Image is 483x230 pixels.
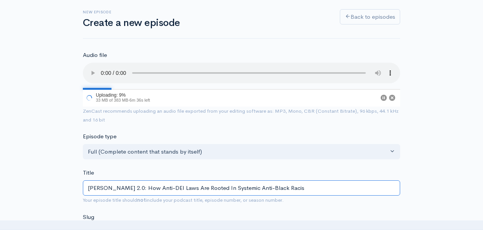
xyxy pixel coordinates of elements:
[83,132,116,141] label: Episode type
[88,147,388,156] div: Full (Complete content that stands by itself)
[96,93,150,97] div: Uploading: 9%
[83,144,400,160] button: Full (Complete content that stands by itself)
[83,180,400,196] input: What is the episode's title?
[137,197,146,203] strong: not
[83,213,94,222] label: Slug
[340,9,400,25] a: Back to episodes
[83,108,399,123] small: ZenCast recommends uploading an audio file exported from your editing software as: MP3, Mono, CBR...
[96,98,150,102] span: 33 MB of 383 MB · 6m 36s left
[83,168,94,177] label: Title
[83,89,151,107] div: Uploading
[83,51,107,60] label: Audio file
[83,10,331,14] h6: New episode
[389,95,395,101] button: Cancel
[83,18,331,29] h1: Create a new episode
[381,95,387,101] button: Pause
[83,197,284,203] small: Your episode title should include your podcast title, episode number, or season number.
